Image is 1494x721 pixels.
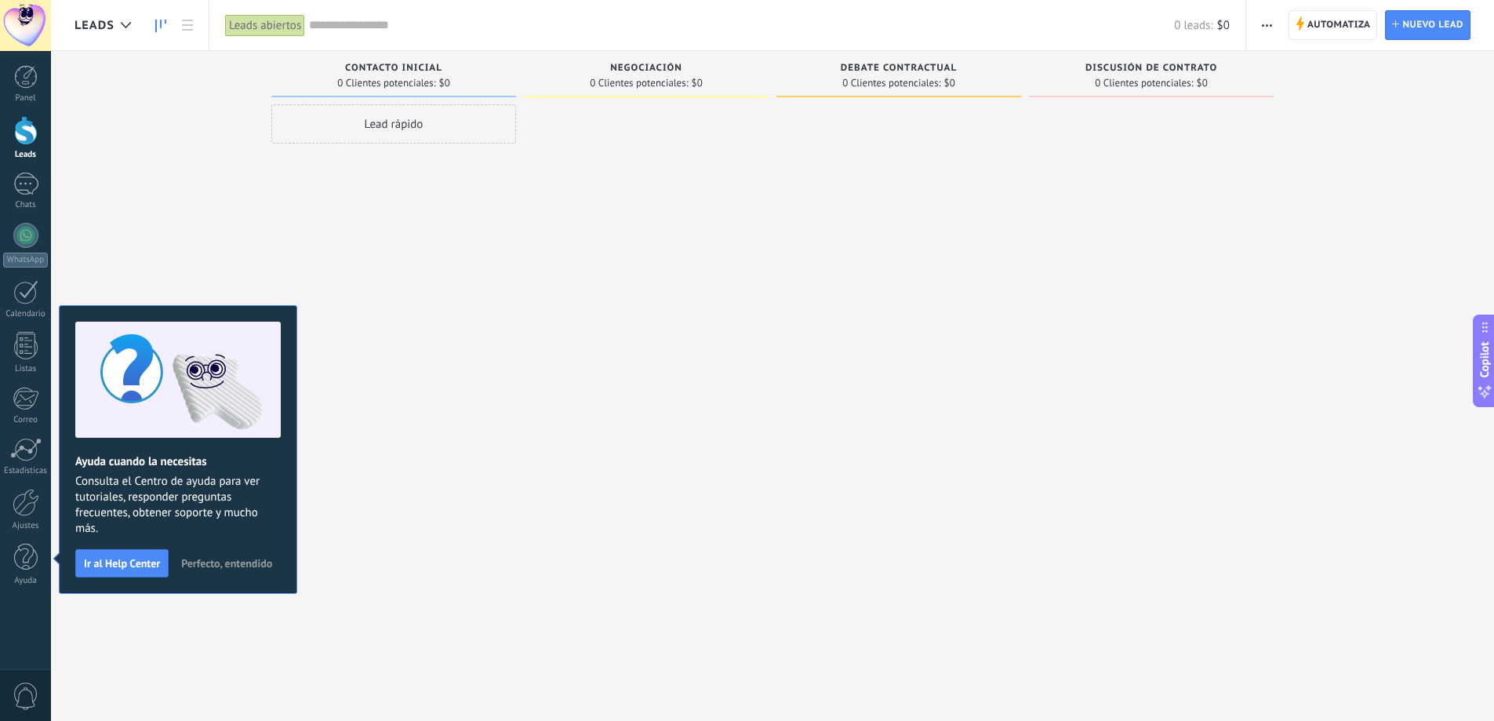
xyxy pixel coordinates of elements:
div: Lead rápido [271,104,516,144]
a: Leads [147,10,174,41]
div: Listas [3,364,49,374]
div: Discusión de contrato [1037,63,1266,76]
span: Debate contractual [841,63,957,74]
a: Lista [174,10,201,41]
div: Contacto inicial [279,63,508,76]
span: 0 Clientes potenciales: [842,78,940,88]
span: Automatiza [1307,11,1371,39]
span: Perfecto, entendido [181,558,272,569]
div: Leads [3,150,49,160]
div: Correo [3,415,49,425]
div: Chats [3,200,49,210]
span: $0 [944,78,955,88]
button: Ir al Help Center [75,549,169,577]
span: $0 [1217,18,1230,33]
span: 0 Clientes potenciales: [337,78,435,88]
span: 0 Clientes potenciales: [590,78,688,88]
div: Estadísticas [3,466,49,476]
div: Debate contractual [784,63,1013,76]
span: Nuevo lead [1402,11,1463,39]
div: Ayuda [3,576,49,586]
div: Leads abiertos [225,14,305,37]
button: Perfecto, entendido [174,552,279,575]
span: $0 [439,78,450,88]
span: $0 [692,78,703,88]
span: Consulta el Centro de ayuda para ver tutoriales, responder preguntas frecuentes, obtener soporte ... [75,474,281,537]
a: Nuevo lead [1385,10,1470,40]
span: Contacto inicial [345,63,442,74]
h2: Ayuda cuando la necesitas [75,454,281,469]
a: Automatiza [1289,10,1378,40]
div: Calendario [3,309,49,319]
div: Negociación [532,63,761,76]
span: 0 leads: [1174,18,1212,33]
div: Ajustes [3,521,49,531]
span: $0 [1197,78,1208,88]
span: Discusión de contrato [1085,63,1217,74]
span: Negociación [610,63,682,74]
div: Panel [3,93,49,104]
span: Ir al Help Center [84,558,160,569]
button: Más [1256,10,1278,40]
span: 0 Clientes potenciales: [1095,78,1193,88]
span: Leads [75,18,115,33]
span: Copilot [1477,341,1492,377]
div: WhatsApp [3,253,48,268]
